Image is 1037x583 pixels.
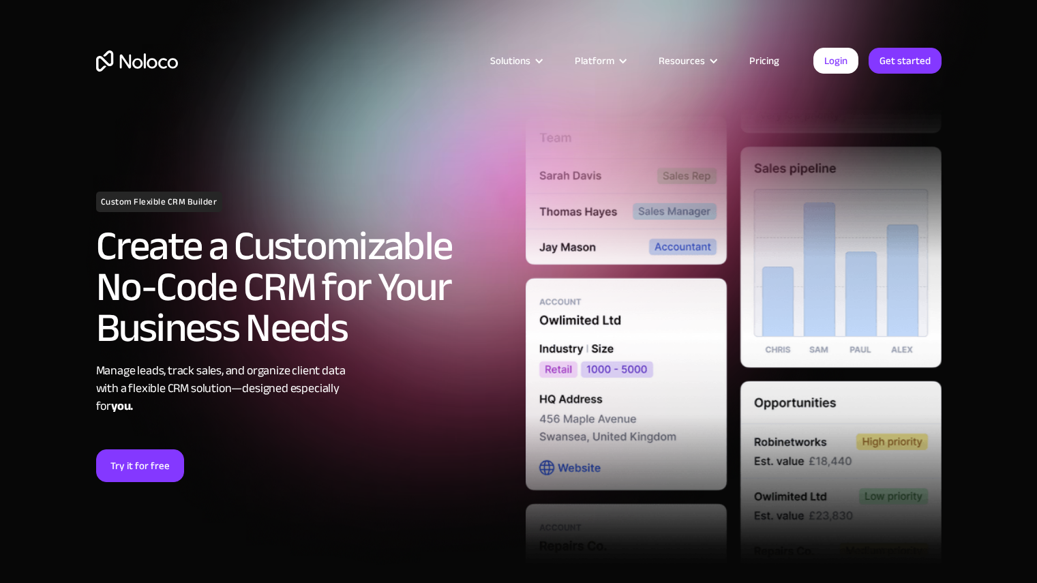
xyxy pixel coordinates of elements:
div: Resources [659,52,705,70]
div: Platform [575,52,614,70]
div: Platform [558,52,642,70]
a: Pricing [732,52,796,70]
div: Solutions [490,52,530,70]
a: Try it for free [96,449,184,482]
h1: Custom Flexible CRM Builder [96,192,222,212]
div: Solutions [473,52,558,70]
strong: you. [111,395,133,417]
div: Manage leads, track sales, and organize client data with a flexible CRM solution—designed especia... [96,362,512,415]
a: Get started [869,48,942,74]
div: Resources [642,52,732,70]
a: Login [813,48,858,74]
a: home [96,50,178,72]
h2: Create a Customizable No-Code CRM for Your Business Needs [96,226,512,348]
